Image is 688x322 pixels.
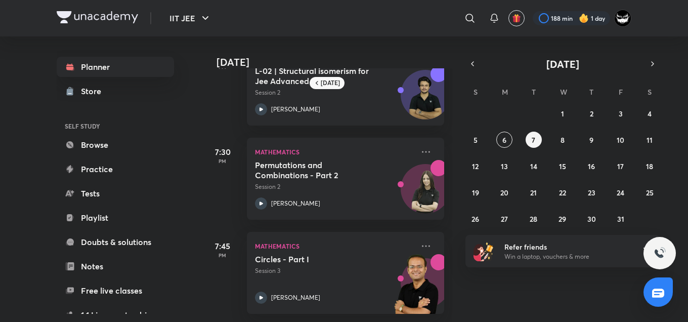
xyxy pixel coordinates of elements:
[588,162,595,171] abbr: October 16, 2025
[532,87,536,97] abbr: Tuesday
[474,241,494,261] img: referral
[255,240,414,252] p: Mathematics
[641,158,658,174] button: October 18, 2025
[81,85,107,97] div: Store
[321,79,340,87] h6: [DATE]
[202,252,243,258] p: PM
[559,162,566,171] abbr: October 15, 2025
[502,87,508,97] abbr: Monday
[561,135,565,145] abbr: October 8, 2025
[496,184,512,200] button: October 20, 2025
[496,132,512,148] button: October 6, 2025
[467,184,484,200] button: October 19, 2025
[255,66,381,86] h5: L-02 | Structural isomerism for Jee Advanced
[217,56,454,68] h4: [DATE]
[202,64,243,70] p: PM
[500,188,508,197] abbr: October 20, 2025
[613,132,629,148] button: October 10, 2025
[590,109,593,118] abbr: October 2, 2025
[617,162,624,171] abbr: October 17, 2025
[641,132,658,148] button: October 11, 2025
[57,11,138,23] img: Company Logo
[583,158,599,174] button: October 16, 2025
[613,105,629,122] button: October 3, 2025
[496,211,512,227] button: October 27, 2025
[255,266,414,275] p: Session 3
[57,135,174,155] a: Browse
[583,211,599,227] button: October 30, 2025
[559,188,566,197] abbr: October 22, 2025
[554,132,571,148] button: October 8, 2025
[474,87,478,97] abbr: Sunday
[560,87,567,97] abbr: Wednesday
[530,214,537,224] abbr: October 28, 2025
[617,188,624,197] abbr: October 24, 2025
[467,211,484,227] button: October 26, 2025
[647,135,653,145] abbr: October 11, 2025
[619,109,623,118] abbr: October 3, 2025
[526,211,542,227] button: October 28, 2025
[641,184,658,200] button: October 25, 2025
[57,11,138,26] a: Company Logo
[57,208,174,228] a: Playlist
[554,184,571,200] button: October 22, 2025
[554,158,571,174] button: October 15, 2025
[546,57,579,71] span: [DATE]
[641,105,658,122] button: October 4, 2025
[587,214,596,224] abbr: October 30, 2025
[558,214,566,224] abbr: October 29, 2025
[617,214,624,224] abbr: October 31, 2025
[526,132,542,148] button: October 7, 2025
[57,280,174,301] a: Free live classes
[530,188,537,197] abbr: October 21, 2025
[255,182,414,191] p: Session 2
[255,160,381,180] h5: Permutations and Combinations - Part 2
[502,135,506,145] abbr: October 6, 2025
[202,146,243,158] h5: 7:30
[57,159,174,179] a: Practice
[554,211,571,227] button: October 29, 2025
[646,162,653,171] abbr: October 18, 2025
[579,13,589,23] img: streak
[57,232,174,252] a: Doubts & solutions
[255,88,414,97] p: Session 2
[654,247,666,259] img: ttu
[526,158,542,174] button: October 14, 2025
[554,105,571,122] button: October 1, 2025
[271,105,320,114] p: [PERSON_NAME]
[57,81,174,101] a: Store
[619,87,623,97] abbr: Friday
[613,211,629,227] button: October 31, 2025
[504,241,629,252] h6: Refer friends
[57,256,174,276] a: Notes
[501,162,508,171] abbr: October 13, 2025
[530,162,537,171] abbr: October 14, 2025
[583,105,599,122] button: October 2, 2025
[202,240,243,252] h5: 7:45
[271,199,320,208] p: [PERSON_NAME]
[467,132,484,148] button: October 5, 2025
[508,10,525,26] button: avatar
[532,135,535,145] abbr: October 7, 2025
[57,117,174,135] h6: SELF STUDY
[561,109,564,118] abbr: October 1, 2025
[588,188,595,197] abbr: October 23, 2025
[472,188,479,197] abbr: October 19, 2025
[583,132,599,148] button: October 9, 2025
[526,184,542,200] button: October 21, 2025
[474,135,478,145] abbr: October 5, 2025
[271,293,320,302] p: [PERSON_NAME]
[613,184,629,200] button: October 24, 2025
[613,158,629,174] button: October 17, 2025
[401,75,450,124] img: Avatar
[57,183,174,204] a: Tests
[589,135,593,145] abbr: October 9, 2025
[501,214,508,224] abbr: October 27, 2025
[255,146,414,158] p: Mathematics
[646,188,654,197] abbr: October 25, 2025
[648,87,652,97] abbr: Saturday
[401,170,450,218] img: Avatar
[57,57,174,77] a: Planner
[472,162,479,171] abbr: October 12, 2025
[467,158,484,174] button: October 12, 2025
